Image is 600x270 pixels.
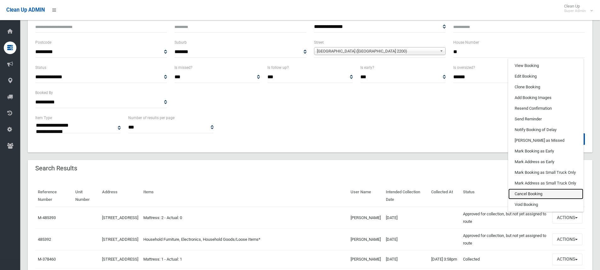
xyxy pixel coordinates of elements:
button: Actions [552,212,582,223]
td: Mattress: 2 - Actual: 0 [141,207,348,229]
span: Clean Up [561,4,592,13]
header: Search Results [28,162,85,174]
label: Item Type [35,114,52,121]
a: Clone Booking [508,82,583,92]
label: Postcode [35,39,51,46]
td: Approved for collection, but not yet assigned to route [460,229,550,250]
th: Intended Collection Date [383,185,429,207]
a: Cancel Booking [508,189,583,199]
th: Unit Number [73,185,100,207]
label: House Number [453,39,479,46]
a: [STREET_ADDRESS] [102,237,138,242]
td: Collected [460,250,550,268]
a: Add Booking Images [508,92,583,103]
a: Void Booking [508,199,583,210]
a: View Booking [508,60,583,71]
td: [PERSON_NAME] [348,229,383,250]
a: [STREET_ADDRESS] [102,215,138,220]
a: Mark Booking as Early [508,146,583,157]
th: Address [100,185,141,207]
span: Clean Up ADMIN [6,7,45,13]
label: Is early? [360,64,374,71]
label: Is oversized? [453,64,475,71]
td: [DATE] [383,207,429,229]
td: Approved for collection, but not yet assigned to route [460,207,550,229]
a: Mark Address as Early [508,157,583,167]
th: Items [141,185,348,207]
a: Resend Confirmation [508,103,583,114]
th: User Name [348,185,383,207]
td: [DATE] [383,229,429,250]
a: Edit Booking [508,71,583,82]
td: [PERSON_NAME] [348,250,383,268]
a: Send Reminder [508,114,583,124]
a: M-378460 [38,257,56,262]
a: M-485393 [38,215,56,220]
small: Super Admin [564,8,586,13]
label: Suburb [174,39,187,46]
th: Reference Number [35,185,73,207]
th: Status [460,185,550,207]
a: [STREET_ADDRESS] [102,257,138,262]
td: [PERSON_NAME] [348,207,383,229]
th: Collected At [429,185,460,207]
td: Mattress: 1 - Actual: 1 [141,250,348,268]
label: Booked By [35,89,53,96]
a: Mark Address as Small Truck Only [508,178,583,189]
span: [GEOGRAPHIC_DATA] ([GEOGRAPHIC_DATA] 2200) [317,47,437,55]
a: 485392 [38,237,51,242]
td: Household Furniture, Electronics, Household Goods/Loose Items* [141,229,348,250]
td: [DATE] [383,250,429,268]
button: Actions [552,234,582,245]
a: Notify Booking of Delay [508,124,583,135]
label: Is missed? [174,64,192,71]
label: Is follow up? [267,64,289,71]
label: Street [314,39,324,46]
label: Number of results per page [128,114,174,121]
a: Mark Booking as Small Truck Only [508,167,583,178]
label: Status [35,64,46,71]
button: Actions [552,254,582,265]
td: [DATE] 3:58pm [429,250,460,268]
a: [PERSON_NAME] as Missed [508,135,583,146]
